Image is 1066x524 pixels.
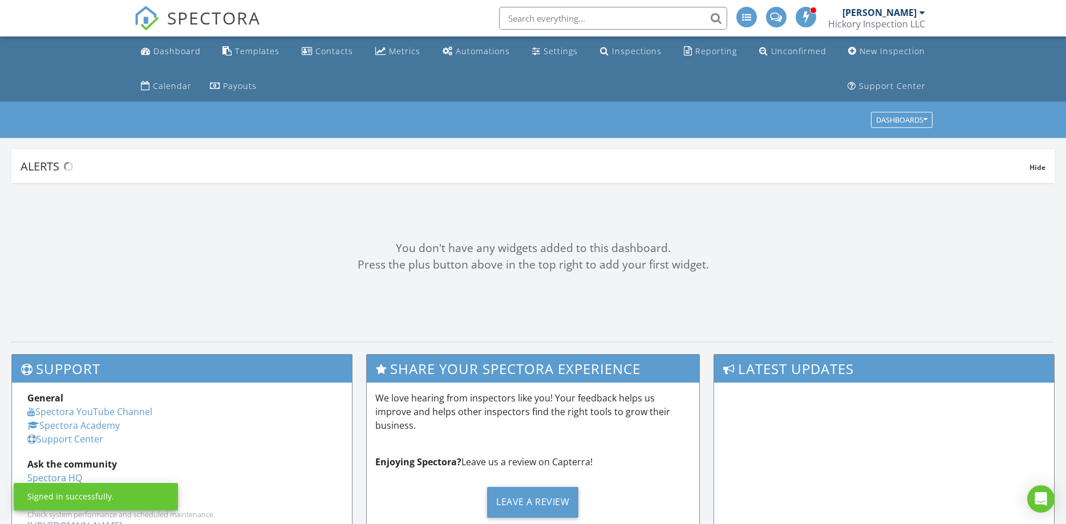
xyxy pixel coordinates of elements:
[695,46,737,56] div: Reporting
[714,355,1054,383] h3: Latest Updates
[153,80,192,91] div: Calendar
[134,6,159,31] img: The Best Home Inspection Software - Spectora
[134,15,261,39] a: SPECTORA
[844,41,930,62] a: New Inspection
[456,46,510,56] div: Automations
[544,46,578,56] div: Settings
[223,80,257,91] div: Payouts
[27,472,82,484] a: Spectora HQ
[12,355,352,383] h3: Support
[859,80,926,91] div: Support Center
[367,355,700,383] h3: Share Your Spectora Experience
[27,392,63,404] strong: General
[595,41,666,62] a: Inspections
[27,457,337,471] div: Ask the community
[11,240,1055,257] div: You don't have any widgets added to this dashboard.
[842,7,917,18] div: [PERSON_NAME]
[11,257,1055,273] div: Press the plus button above in the top right to add your first widget.
[136,41,205,62] a: Dashboard
[153,46,201,56] div: Dashboard
[375,456,461,468] strong: Enjoying Spectora?
[21,159,1029,174] div: Alerts
[771,46,826,56] div: Unconfirmed
[860,46,925,56] div: New Inspection
[487,487,578,518] div: Leave a Review
[167,6,261,30] span: SPECTORA
[375,455,691,469] p: Leave us a review on Capterra!
[871,112,933,128] button: Dashboards
[297,41,358,62] a: Contacts
[27,510,337,519] div: Check system performance and scheduled maintenance.
[205,76,261,97] a: Payouts
[438,41,514,62] a: Automations (Advanced)
[528,41,582,62] a: Settings
[27,405,152,418] a: Spectora YouTube Channel
[1029,163,1045,172] span: Hide
[136,76,196,97] a: Calendar
[499,7,727,30] input: Search everything...
[315,46,353,56] div: Contacts
[1027,485,1055,513] div: Open Intercom Messenger
[828,18,925,30] div: Hickory Inspection LLC
[389,46,420,56] div: Metrics
[679,41,741,62] a: Reporting
[612,46,662,56] div: Inspections
[755,41,831,62] a: Unconfirmed
[843,76,930,97] a: Support Center
[27,433,103,445] a: Support Center
[375,391,691,432] p: We love hearing from inspectors like you! Your feedback helps us improve and helps other inspecto...
[235,46,279,56] div: Templates
[27,496,337,510] div: Status
[371,41,425,62] a: Metrics
[876,116,927,124] div: Dashboards
[218,41,284,62] a: Templates
[27,419,120,432] a: Spectora Academy
[27,491,114,502] div: Signed in successfully.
